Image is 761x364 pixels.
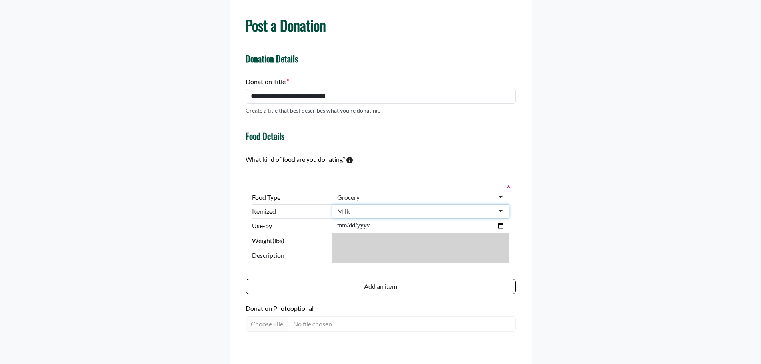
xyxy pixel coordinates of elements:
[272,237,284,244] span: (lbs)
[246,53,516,64] h4: Donation Details
[346,157,353,163] svg: To calculate environmental impacts, we follow the Food Loss + Waste Protocol
[505,180,509,191] button: x
[252,236,329,245] label: Weight
[290,304,314,312] span: optional
[337,207,350,215] div: Milk
[246,16,516,34] h1: Post a Donation
[246,131,284,141] h4: Food Details
[246,106,380,115] p: Create a title that best describes what you're donating.
[252,207,329,216] label: Itemized
[252,221,329,231] label: Use-by
[246,304,516,313] label: Donation Photo
[246,155,345,164] label: What kind of food are you donating?
[337,193,360,201] div: Grocery
[246,77,289,86] label: Donation Title
[252,251,329,260] span: Description
[246,279,516,294] button: Add an item
[252,193,329,202] label: Food Type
